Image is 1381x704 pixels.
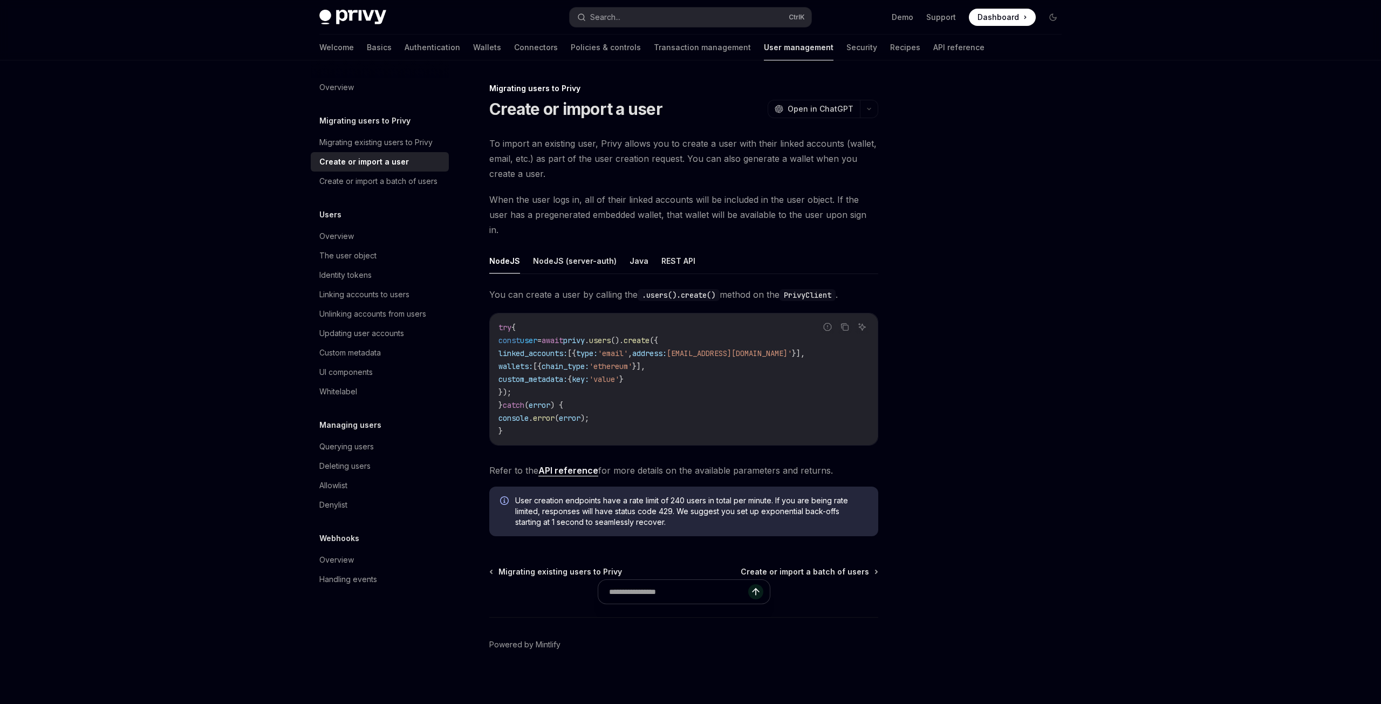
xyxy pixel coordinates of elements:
[498,400,503,410] span: }
[311,570,449,589] a: Handling events
[489,83,878,94] div: Migrating users to Privy
[319,155,409,168] div: Create or import a user
[311,304,449,324] a: Unlinking accounts from users
[311,456,449,476] a: Deleting users
[489,136,878,181] span: To import an existing user, Privy allows you to create a user with their linked accounts (wallet,...
[789,13,805,22] span: Ctrl K
[311,265,449,285] a: Identity tokens
[969,9,1036,26] a: Dashboard
[571,35,641,60] a: Policies & controls
[319,307,426,320] div: Unlinking accounts from users
[619,374,624,384] span: }
[311,495,449,515] a: Denylist
[311,78,449,97] a: Overview
[524,400,529,410] span: (
[319,114,411,127] h5: Migrating users to Privy
[319,136,433,149] div: Migrating existing users to Privy
[638,289,720,301] code: .users().create()
[570,8,811,27] button: Search...CtrlK
[792,348,805,358] span: }],
[311,133,449,152] a: Migrating existing users to Privy
[311,343,449,363] a: Custom metadata
[568,348,576,358] span: [{
[405,35,460,60] a: Authentication
[319,10,386,25] img: dark logo
[661,248,695,274] button: REST API
[846,35,877,60] a: Security
[838,320,852,334] button: Copy the contents from the code block
[319,553,354,566] div: Overview
[529,413,533,423] span: .
[498,413,529,423] span: console
[589,336,611,345] span: users
[788,104,853,114] span: Open in ChatGPT
[319,327,404,340] div: Updating user accounts
[515,495,867,528] span: User creation endpoints have a rate limit of 240 users in total per minute. If you are being rate...
[821,320,835,334] button: Report incorrect code
[780,289,836,301] code: PrivyClient
[563,336,585,345] span: privy
[498,387,511,397] span: });
[489,99,662,119] h1: Create or import a user
[311,246,449,265] a: The user object
[630,248,648,274] button: Java
[611,336,624,345] span: ().
[498,348,568,358] span: linked_accounts:
[650,336,658,345] span: ({
[311,285,449,304] a: Linking accounts to users
[654,35,751,60] a: Transaction management
[589,361,632,371] span: 'ethereum'
[498,336,520,345] span: const
[503,400,524,410] span: catch
[572,374,589,384] span: key:
[977,12,1019,23] span: Dashboard
[667,348,792,358] span: [EMAIL_ADDRESS][DOMAIN_NAME]'
[520,336,537,345] span: user
[533,248,617,274] button: NodeJS (server-auth)
[933,35,985,60] a: API reference
[741,566,869,577] span: Create or import a batch of users
[311,437,449,456] a: Querying users
[319,288,409,301] div: Linking accounts to users
[489,639,560,650] a: Powered by Mintlify
[590,11,620,24] div: Search...
[1044,9,1062,26] button: Toggle dark mode
[533,413,555,423] span: error
[568,374,572,384] span: {
[498,426,503,436] span: }
[514,35,558,60] a: Connectors
[319,81,354,94] div: Overview
[311,550,449,570] a: Overview
[580,413,589,423] span: );
[367,35,392,60] a: Basics
[585,336,589,345] span: .
[892,12,913,23] a: Demo
[319,498,347,511] div: Denylist
[489,192,878,237] span: When the user logs in, all of their linked accounts will be included in the user object. If the u...
[555,413,559,423] span: (
[311,152,449,172] a: Create or import a user
[926,12,956,23] a: Support
[589,374,619,384] span: 'value'
[489,287,878,302] span: You can create a user by calling the method on the .
[632,361,645,371] span: }],
[319,35,354,60] a: Welcome
[748,584,763,599] button: Send message
[319,419,381,432] h5: Managing users
[500,496,511,507] svg: Info
[489,248,520,274] button: NodeJS
[319,346,381,359] div: Custom metadata
[319,385,357,398] div: Whitelabel
[319,269,372,282] div: Identity tokens
[632,348,667,358] span: address:
[598,348,628,358] span: 'email'
[311,227,449,246] a: Overview
[319,440,374,453] div: Querying users
[490,566,622,577] a: Migrating existing users to Privy
[498,323,511,332] span: try
[319,460,371,473] div: Deleting users
[741,566,877,577] a: Create or import a batch of users
[319,175,437,188] div: Create or import a batch of users
[473,35,501,60] a: Wallets
[498,566,622,577] span: Migrating existing users to Privy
